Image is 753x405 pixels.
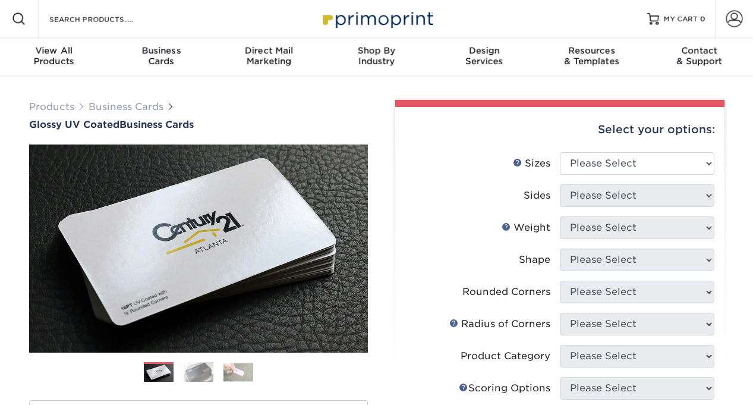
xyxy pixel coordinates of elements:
[645,45,753,67] div: & Support
[700,15,705,23] span: 0
[223,363,253,381] img: Business Cards 03
[462,285,550,299] div: Rounded Corners
[459,381,550,395] div: Scoring Options
[29,119,368,130] a: Glossy UV CoatedBusiness Cards
[29,119,368,130] h1: Business Cards
[461,349,550,363] div: Product Category
[108,38,215,76] a: BusinessCards
[48,12,164,26] input: SEARCH PRODUCTS.....
[317,6,436,32] img: Primoprint
[323,45,430,67] div: Industry
[108,45,215,67] div: Cards
[513,156,550,171] div: Sizes
[538,38,645,76] a: Resources& Templates
[524,189,550,203] div: Sides
[430,38,538,76] a: DesignServices
[664,14,698,24] span: MY CART
[215,45,323,67] div: Marketing
[144,358,174,388] img: Business Cards 01
[430,45,538,56] span: Design
[29,119,119,130] span: Glossy UV Coated
[519,253,550,267] div: Shape
[29,101,74,112] a: Products
[89,101,163,112] a: Business Cards
[323,45,430,56] span: Shop By
[215,45,323,56] span: Direct Mail
[215,38,323,76] a: Direct MailMarketing
[449,317,550,331] div: Radius of Corners
[502,221,550,235] div: Weight
[184,362,213,382] img: Business Cards 02
[323,38,430,76] a: Shop ByIndustry
[430,45,538,67] div: Services
[538,45,645,67] div: & Templates
[645,45,753,56] span: Contact
[405,107,715,152] div: Select your options:
[645,38,753,76] a: Contact& Support
[538,45,645,56] span: Resources
[108,45,215,56] span: Business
